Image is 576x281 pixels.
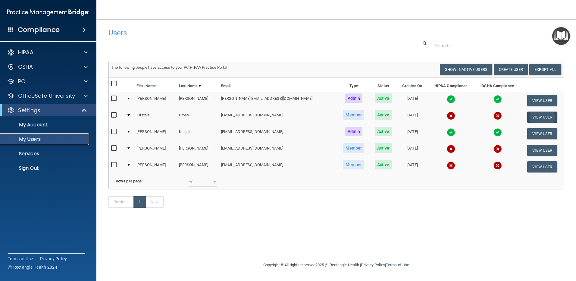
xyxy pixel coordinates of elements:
a: Last Name [179,82,201,90]
h4: Users [108,29,371,37]
img: tick.e7d51cea.svg [447,95,455,103]
td: [DATE] [397,142,427,159]
input: Search [435,40,559,51]
img: tick.e7d51cea.svg [493,128,502,137]
td: [DATE] [397,109,427,125]
p: Settings [18,107,40,114]
a: Export All [529,64,561,75]
a: OfficeSafe University [7,92,88,99]
th: Type [338,78,370,92]
button: View User [527,161,557,172]
a: OSHA [7,63,88,71]
button: View User [527,128,557,139]
a: Terms of Use [8,256,33,262]
span: Member [343,110,364,120]
button: View User [527,145,557,156]
button: Create User [494,64,528,75]
a: Settings [7,107,87,114]
p: My Account [4,122,86,128]
p: OSHA [18,63,33,71]
img: cross.ca9f0e7f.svg [493,161,502,170]
span: Active [375,160,392,169]
span: Ⓒ Rectangle Health 2024 [8,264,57,270]
button: Show Inactive Users [440,64,492,75]
p: My Users [4,136,86,142]
span: Active [375,93,392,103]
td: [EMAIL_ADDRESS][DOMAIN_NAME] [219,159,338,175]
td: [EMAIL_ADDRESS][DOMAIN_NAME] [219,125,338,142]
span: Member [343,160,364,169]
td: [PERSON_NAME][EMAIL_ADDRESS][DOMAIN_NAME] [219,92,338,109]
a: HIPAA [7,49,88,56]
td: Knight [177,125,219,142]
td: [DATE] [397,125,427,142]
a: PCI [7,78,88,85]
iframe: Drift Widget Chat Controller [472,238,569,262]
p: Services [4,151,86,157]
img: cross.ca9f0e7f.svg [493,145,502,153]
button: View User [527,95,557,106]
p: HIPAA [18,49,33,56]
a: Terms of Use [386,263,409,267]
p: PCI [18,78,27,85]
td: [PERSON_NAME] [134,142,176,159]
div: Copyright © All rights reserved 2025 @ Rectangle Health | | [226,255,446,275]
span: Active [375,127,392,136]
td: [DATE] [397,159,427,175]
td: [PERSON_NAME] [134,92,176,109]
img: tick.e7d51cea.svg [493,95,502,103]
td: [EMAIL_ADDRESS][DOMAIN_NAME] [219,142,338,159]
p: Sign Out [4,165,86,171]
th: OSHA Compliance [475,78,521,92]
img: tick.e7d51cea.svg [447,128,455,137]
span: Member [343,143,364,153]
td: [PERSON_NAME] [177,159,219,175]
a: Privacy Policy [40,256,67,262]
span: The following people have access to your PCIHIPAA Practice Portal [111,65,227,70]
a: Created On [402,82,422,90]
a: 1 [133,196,146,208]
a: Previous [108,196,134,208]
span: Admin [345,127,363,136]
td: [PERSON_NAME] [134,125,176,142]
b: Rows per page: [116,179,143,183]
button: View User [527,112,557,123]
td: [PERSON_NAME] [177,142,219,159]
span: Admin [345,93,363,103]
a: Next [146,196,164,208]
span: Active [375,143,392,153]
h4: Compliance [18,26,60,34]
img: cross.ca9f0e7f.svg [447,161,455,170]
td: Cross [177,109,219,125]
a: Privacy Policy [361,263,385,267]
th: Status [370,78,397,92]
img: cross.ca9f0e7f.svg [447,112,455,120]
td: [PERSON_NAME] [134,159,176,175]
button: Open Resource Center [552,27,570,45]
td: [PERSON_NAME] [177,92,219,109]
p: OfficeSafe University [18,92,75,99]
img: cross.ca9f0e7f.svg [447,145,455,153]
img: cross.ca9f0e7f.svg [493,112,502,120]
td: [DATE] [397,92,427,109]
th: HIPAA Compliance [427,78,475,92]
span: Active [375,110,392,120]
th: Email [219,78,338,92]
a: First Name [136,82,156,90]
img: PMB logo [7,6,89,18]
td: [EMAIL_ADDRESS][DOMAIN_NAME] [219,109,338,125]
td: Kristale [134,109,176,125]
